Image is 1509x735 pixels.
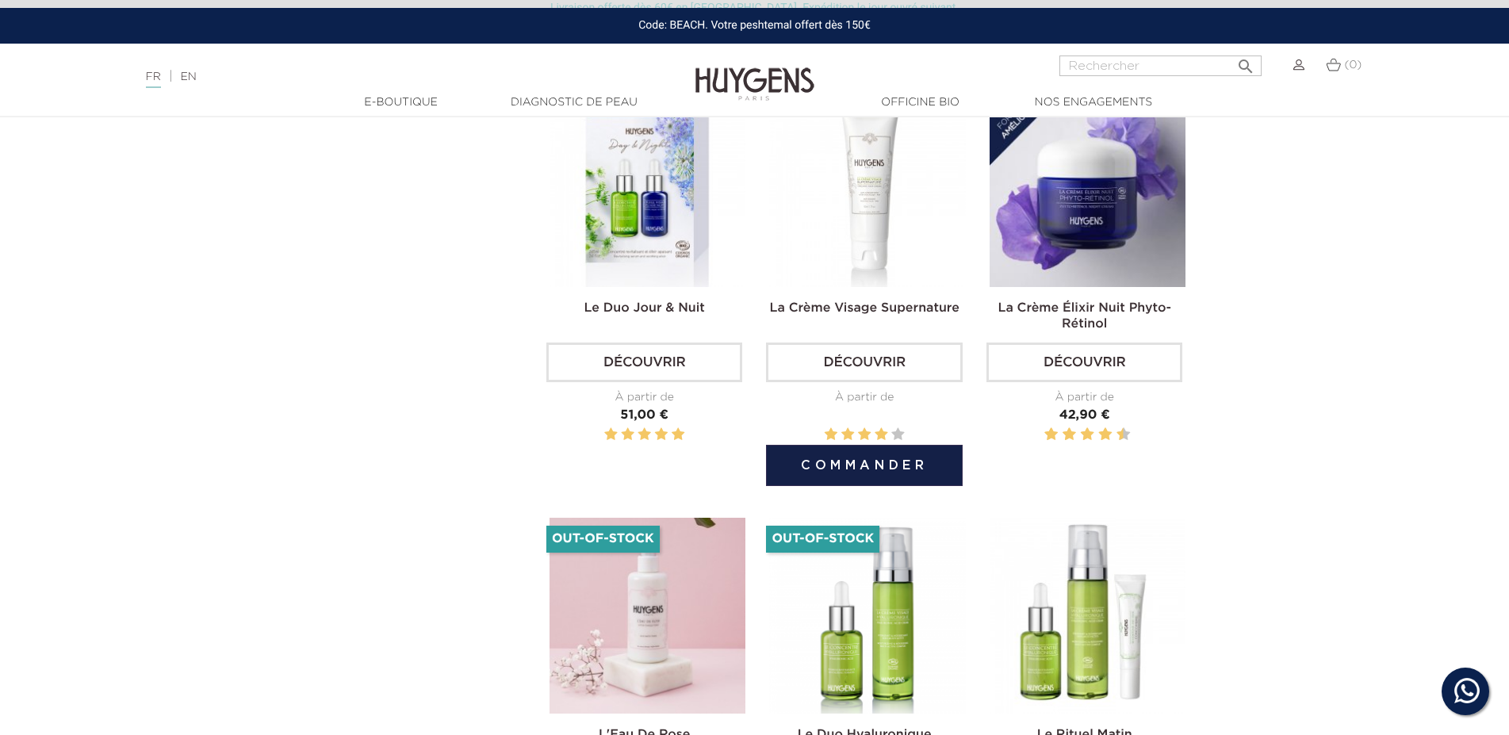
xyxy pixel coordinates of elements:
a: Découvrir [546,343,742,382]
span: (0) [1344,59,1362,71]
img: Le Duo Jour & Nuit [550,90,745,286]
label: 1 [825,425,837,445]
a: EN [180,71,196,82]
button: Commander [766,445,962,486]
a: Découvrir [766,343,962,382]
img: La Crème Élixir Nuit Phyto-Rétinol [990,90,1185,286]
i:  [1236,52,1255,71]
a: Officine Bio [841,94,1000,111]
img: Le Duo Hyaluronique [769,518,965,714]
button:  [1231,51,1260,72]
img: Le Rituel Matin [990,518,1185,714]
label: 6 [1083,425,1091,445]
label: 4 [875,425,887,445]
label: 5 [891,425,904,445]
div: | [138,67,617,86]
a: Le Duo Jour & Nuit [584,302,705,315]
label: 5 [1078,425,1080,445]
a: Découvrir [986,343,1182,382]
label: 2 [621,425,634,445]
label: 4 [1066,425,1074,445]
div: À partir de [986,389,1182,406]
span: 42,90 € [1059,409,1110,422]
a: FR [146,71,161,88]
label: 1 [1041,425,1044,445]
a: La Crème Élixir Nuit Phyto-Rétinol [998,302,1170,331]
a: E-Boutique [322,94,481,111]
li: Out-of-Stock [766,526,879,553]
a: Nos engagements [1014,94,1173,111]
label: 1 [604,425,617,445]
label: 10 [1120,425,1128,445]
label: 3 [638,425,651,445]
img: Huygens [695,42,814,103]
label: 9 [1113,425,1116,445]
label: 2 [1047,425,1055,445]
img: L'Eau De Rose [550,518,745,714]
label: 7 [1096,425,1098,445]
a: La Crème Visage Supernature [770,302,959,315]
input: Rechercher [1059,56,1262,76]
a: Diagnostic de peau [495,94,653,111]
div: À partir de [766,389,962,406]
label: 4 [655,425,668,445]
span: 51,00 € [620,409,668,422]
li: Out-of-Stock [546,526,660,553]
label: 3 [1059,425,1062,445]
div: À partir de [546,389,742,406]
label: 2 [841,425,854,445]
label: 5 [672,425,684,445]
label: 3 [858,425,871,445]
label: 8 [1101,425,1109,445]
